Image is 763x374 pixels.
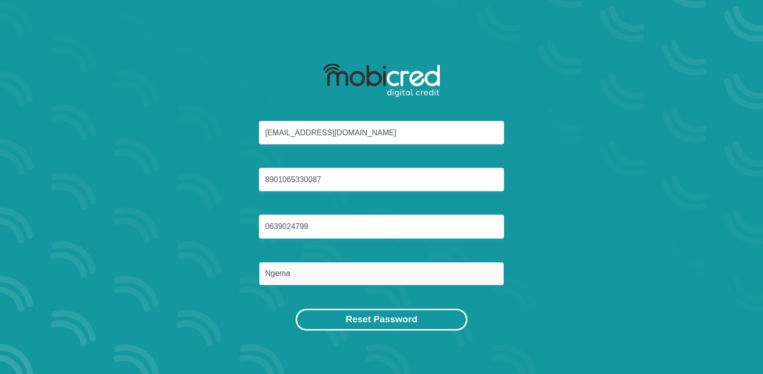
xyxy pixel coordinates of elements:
input: ID Number [259,168,504,191]
input: Email [259,121,504,144]
button: Reset Password [296,309,467,331]
input: Surname [259,262,504,286]
img: mobicred logo [323,64,440,98]
input: Cellphone Number [259,215,504,238]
